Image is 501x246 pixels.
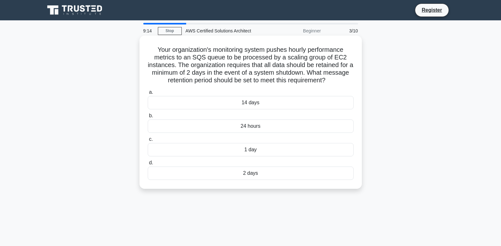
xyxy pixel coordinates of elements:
span: a. [149,89,153,95]
a: Stop [158,27,182,35]
a: Register [418,6,446,14]
div: AWS Certified Solutions Architect [182,24,269,37]
div: 14 days [148,96,354,109]
span: b. [149,113,153,118]
div: 2 days [148,167,354,180]
span: c. [149,136,153,142]
div: 9:14 [139,24,158,37]
h5: Your organization's monitoring system pushes hourly performance metrics to an SQS queue to be pro... [147,46,354,85]
span: d. [149,160,153,165]
div: 1 day [148,143,354,156]
div: 24 hours [148,120,354,133]
div: Beginner [269,24,325,37]
div: 3/10 [325,24,362,37]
